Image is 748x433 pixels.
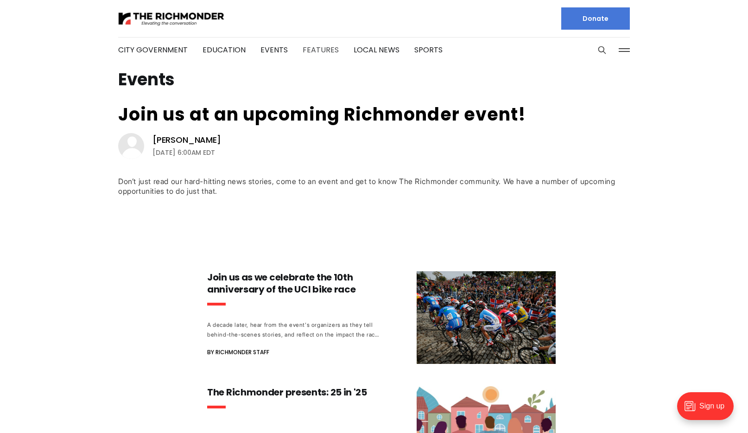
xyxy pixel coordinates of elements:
a: Features [303,45,339,55]
img: The Richmonder [118,11,225,27]
iframe: portal-trigger [669,388,748,433]
a: Local News [354,45,399,55]
a: Education [203,45,246,55]
h1: Events [118,72,630,87]
h3: The Richmonder presents: 25 in '25 [207,386,380,398]
img: Join us as we celebrate the 10th anniversary of the UCI bike race [417,271,556,364]
a: Sports [414,45,443,55]
div: A decade later, hear from the event's organizers as they tell behind-the-scenes stories, and refl... [207,320,380,339]
h3: Join us as we celebrate the 10th anniversary of the UCI bike race [207,271,380,295]
a: City Government [118,45,188,55]
a: Donate [561,7,630,30]
div: Don’t just read our hard-hitting news stories, come to an event and get to know The Richmonder co... [118,177,630,196]
span: By Richmonder Staff [207,347,269,358]
button: Search this site [595,43,609,57]
time: [DATE] 6:00AM EDT [152,147,215,158]
a: [PERSON_NAME] [152,134,221,146]
a: Join us as we celebrate the 10th anniversary of the UCI bike race A decade later, hear from the e... [207,271,556,364]
a: Join us at an upcoming Richmonder event! [118,102,526,127]
a: Events [260,45,288,55]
